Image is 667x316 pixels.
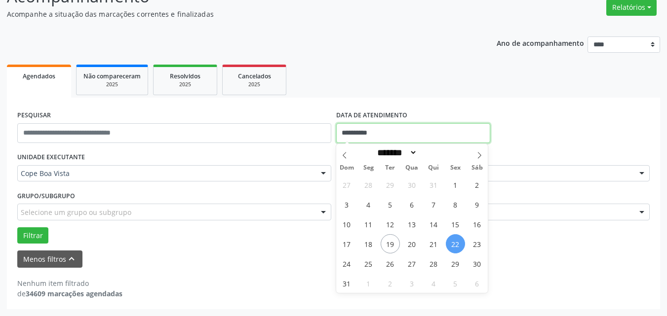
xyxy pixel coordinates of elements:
[170,72,200,80] span: Resolvidos
[402,274,422,293] span: Setembro 3, 2025
[359,175,378,194] span: Julho 28, 2025
[66,253,77,264] i: keyboard_arrow_up
[424,214,443,234] span: Agosto 14, 2025
[359,214,378,234] span: Agosto 11, 2025
[21,169,311,178] span: Cope Boa Vista
[83,81,141,88] div: 2025
[468,175,487,194] span: Agosto 2, 2025
[336,108,407,123] label: DATA DE ATENDIMENTO
[336,165,358,171] span: Dom
[446,274,465,293] span: Setembro 5, 2025
[379,165,401,171] span: Ter
[17,278,122,288] div: Nenhum item filtrado
[381,175,400,194] span: Julho 29, 2025
[424,274,443,293] span: Setembro 4, 2025
[359,254,378,273] span: Agosto 25, 2025
[417,147,450,158] input: Year
[23,72,55,80] span: Agendados
[83,72,141,80] span: Não compareceram
[381,195,400,214] span: Agosto 5, 2025
[402,214,422,234] span: Agosto 13, 2025
[446,234,465,253] span: Agosto 22, 2025
[337,175,356,194] span: Julho 27, 2025
[381,234,400,253] span: Agosto 19, 2025
[374,147,418,158] select: Month
[468,274,487,293] span: Setembro 6, 2025
[446,214,465,234] span: Agosto 15, 2025
[17,227,48,244] button: Filtrar
[424,195,443,214] span: Agosto 7, 2025
[230,81,279,88] div: 2025
[337,274,356,293] span: Agosto 31, 2025
[402,195,422,214] span: Agosto 6, 2025
[160,81,210,88] div: 2025
[423,165,444,171] span: Qui
[468,254,487,273] span: Agosto 30, 2025
[402,254,422,273] span: Agosto 27, 2025
[401,165,423,171] span: Qua
[381,274,400,293] span: Setembro 2, 2025
[238,72,271,80] span: Cancelados
[337,254,356,273] span: Agosto 24, 2025
[17,250,82,268] button: Menos filtroskeyboard_arrow_up
[337,214,356,234] span: Agosto 10, 2025
[446,195,465,214] span: Agosto 8, 2025
[424,234,443,253] span: Agosto 21, 2025
[359,234,378,253] span: Agosto 18, 2025
[468,195,487,214] span: Agosto 9, 2025
[468,234,487,253] span: Agosto 23, 2025
[337,234,356,253] span: Agosto 17, 2025
[17,108,51,123] label: PESQUISAR
[359,274,378,293] span: Setembro 1, 2025
[381,254,400,273] span: Agosto 26, 2025
[7,9,464,19] p: Acompanhe a situação das marcações correntes e finalizadas
[402,234,422,253] span: Agosto 20, 2025
[497,36,584,49] p: Ano de acompanhamento
[446,254,465,273] span: Agosto 29, 2025
[357,165,379,171] span: Seg
[381,214,400,234] span: Agosto 12, 2025
[424,175,443,194] span: Julho 31, 2025
[424,254,443,273] span: Agosto 28, 2025
[26,289,122,298] strong: 34609 marcações agendadas
[444,165,466,171] span: Sex
[337,195,356,214] span: Agosto 3, 2025
[359,195,378,214] span: Agosto 4, 2025
[446,175,465,194] span: Agosto 1, 2025
[466,165,488,171] span: Sáb
[17,188,75,204] label: Grupo/Subgrupo
[17,150,85,165] label: UNIDADE EXECUTANTE
[21,207,131,217] span: Selecione um grupo ou subgrupo
[468,214,487,234] span: Agosto 16, 2025
[402,175,422,194] span: Julho 30, 2025
[17,288,122,299] div: de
